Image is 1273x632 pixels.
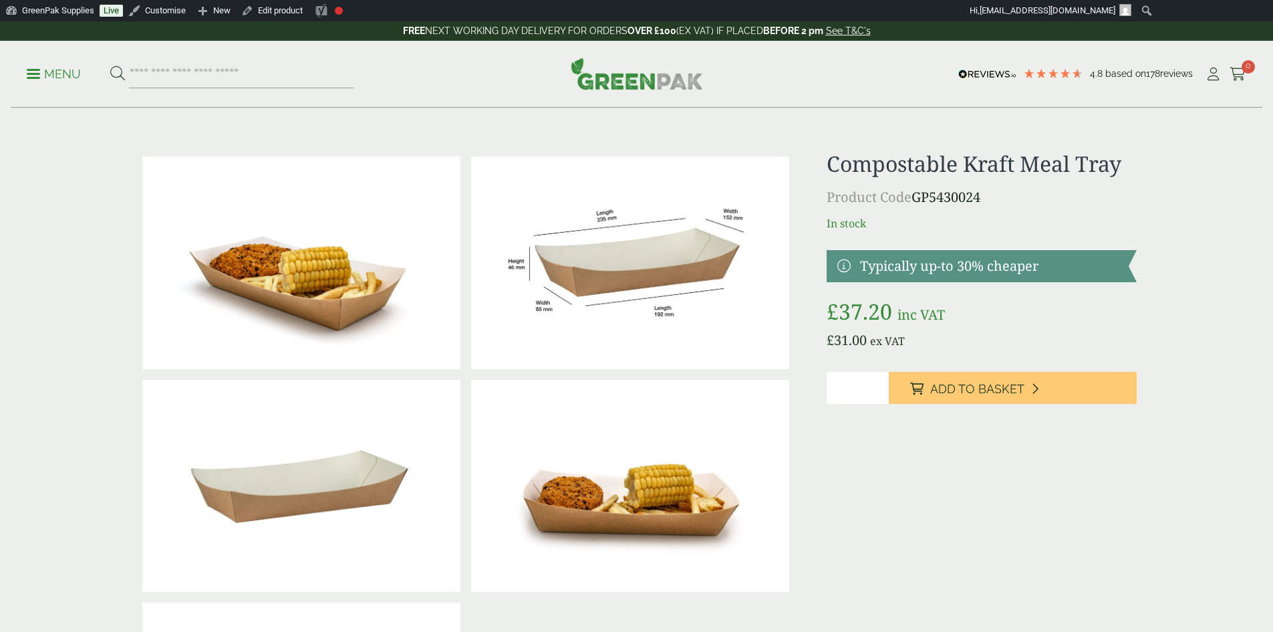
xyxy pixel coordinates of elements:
span: reviews [1160,68,1193,79]
div: 4.78 Stars [1023,68,1083,80]
a: See T&C's [826,25,871,36]
span: Based on [1105,68,1146,79]
span: inc VAT [897,306,945,324]
strong: BEFORE 2 pm [763,25,823,36]
a: Menu [27,66,81,80]
img: GreenPak Supplies [571,58,703,90]
span: [EMAIL_ADDRESS][DOMAIN_NAME] [980,5,1115,15]
span: Product Code [827,188,911,206]
i: My Account [1205,68,1222,81]
strong: OVER £100 [627,25,676,36]
span: ex VAT [870,334,905,348]
p: In stock [827,215,1136,231]
span: 0 [1242,60,1255,74]
img: MealTray_standard [471,156,789,369]
span: £ [827,331,834,349]
span: 4.8 [1090,68,1105,79]
i: Cart [1230,68,1246,81]
img: IMG_5659 [471,380,789,593]
strong: FREE [403,25,425,36]
div: Focus keyphrase not set [335,7,343,15]
span: 178 [1146,68,1160,79]
bdi: 31.00 [827,331,867,349]
p: Menu [27,66,81,82]
p: GP5430024 [827,187,1136,207]
span: £ [827,297,839,326]
img: IMG_5658 [142,156,460,369]
a: 0 [1230,64,1246,84]
a: Live [100,5,123,17]
img: Compostable Kraft Meal Tray 0 [142,380,460,593]
bdi: 37.20 [827,297,892,326]
span: Add to Basket [930,382,1024,397]
button: Add to Basket [889,372,1137,404]
img: REVIEWS.io [958,70,1016,79]
h1: Compostable Kraft Meal Tray [827,151,1136,177]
